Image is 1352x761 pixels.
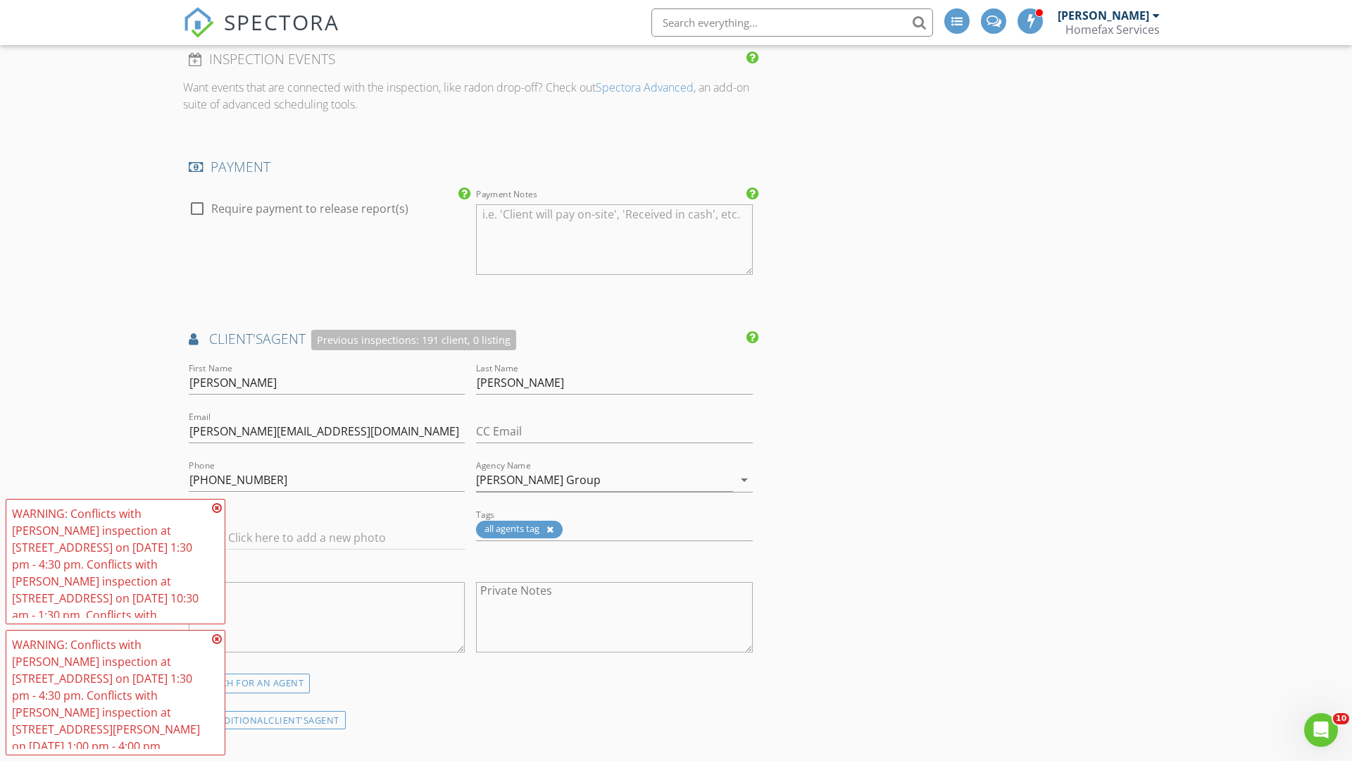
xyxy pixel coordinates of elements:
div: Previous inspections: 191 client, 0 listing [311,330,516,350]
label: Require payment to release report(s) [211,202,408,216]
div: ADD ADDITIONAL AGENT [183,711,346,730]
img: The Best Home Inspection Software - Spectora [183,7,214,38]
span: client's [268,714,308,726]
input: Search everything... [651,8,933,37]
a: SPECTORA [183,19,339,49]
a: Spectora Advanced [596,80,694,95]
textarea: Notes [189,582,465,652]
h4: AGENT [189,330,753,350]
iframe: Intercom live chat [1304,713,1338,747]
span: SPECTORA [224,7,339,37]
p: Want events that are connected with the inspection, like radon drop-off? Check out , an add-on su... [183,79,758,113]
div: [PERSON_NAME] [1058,8,1149,23]
span: 10 [1333,713,1349,724]
div: SEARCH FOR AN AGENT [183,674,310,693]
div: Homefax Services [1065,23,1160,37]
input: Click here to add a new photo [189,526,465,550]
span: client's [209,329,263,348]
div: WARNING: Conflicts with [PERSON_NAME] inspection at [STREET_ADDRESS] on [DATE] 1:30 pm - 4:30 pm.... [12,505,208,725]
h4: INSPECTION EVENTS [189,50,753,68]
i: arrow_drop_down [736,471,753,488]
h4: PAYMENT [189,158,753,176]
div: all agents tag [476,521,563,538]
